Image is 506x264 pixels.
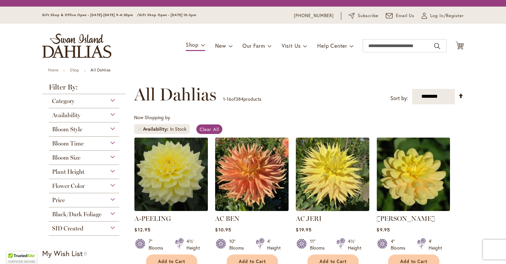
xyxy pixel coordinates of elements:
img: A-Peeling [134,138,208,211]
span: New [215,42,226,49]
strong: All Dahlias [91,67,111,72]
span: SID Created [52,225,83,232]
span: $19.95 [296,226,311,233]
a: Clear All [196,124,222,134]
div: 11" Blooms [310,238,328,251]
span: Shop [186,41,199,48]
img: AHOY MATEY [377,138,450,211]
a: store logo [42,34,111,58]
button: Search [434,41,440,51]
strong: Filter By: [42,84,126,94]
a: AC BEN [215,206,289,212]
span: $10.95 [215,226,231,233]
span: Bloom Time [52,140,84,147]
span: Bloom Style [52,126,82,133]
span: Availability [143,126,170,132]
span: 1 [223,96,225,102]
span: Gift Shop & Office Open - [DATE]-[DATE] 9-4:30pm / [42,13,139,17]
a: AC BEN [215,215,239,223]
iframe: Launch Accessibility Center [5,241,23,259]
span: Category [52,97,74,105]
a: [PHONE_NUMBER] [294,13,334,19]
a: AHOY MATEY [377,206,450,212]
span: Help Center [317,42,347,49]
a: Log In/Register [422,13,464,19]
a: A-PEELING [134,215,171,223]
span: $12.95 [134,226,150,233]
span: Availability [52,112,80,119]
span: Our Farm [242,42,265,49]
span: Black/Dark Foliage [52,211,101,218]
span: Gift Shop Open - [DATE] 10-3pm [139,13,196,17]
span: Log In/Register [430,13,464,19]
div: 4½' Height [348,238,361,251]
a: Shop [70,67,79,72]
label: Sort by: [390,92,408,104]
span: Flower Color [52,182,85,190]
span: Bloom Size [52,154,80,161]
span: Subscribe [358,13,379,19]
a: A-Peeling [134,206,208,212]
a: [PERSON_NAME] [377,215,435,223]
img: AC BEN [215,138,289,211]
a: AC JERI [296,215,322,223]
span: Visit Us [282,42,301,49]
span: Clear All [200,126,219,132]
div: 7" Blooms [149,238,167,251]
span: Plant Height [52,168,84,175]
a: Subscribe [349,13,379,19]
a: Home [48,67,58,72]
p: - of products [223,94,261,104]
span: Price [52,197,65,204]
span: Email Us [396,13,415,19]
div: 4½' Height [186,238,200,251]
span: All Dahlias [134,85,216,104]
span: Now Shopping by [134,114,170,120]
a: Remove Availability In Stock [137,127,141,131]
div: 4' Height [267,238,281,251]
div: 4" Blooms [391,238,409,251]
strong: My Wish List [42,249,83,258]
img: AC Jeri [296,138,369,211]
span: 384 [236,96,243,102]
a: Email Us [386,13,415,19]
div: In Stock [170,126,186,132]
div: 10" Blooms [229,238,248,251]
span: 16 [227,96,231,102]
a: AC Jeri [296,206,369,212]
div: 4' Height [429,238,442,251]
span: $9.95 [377,226,390,233]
